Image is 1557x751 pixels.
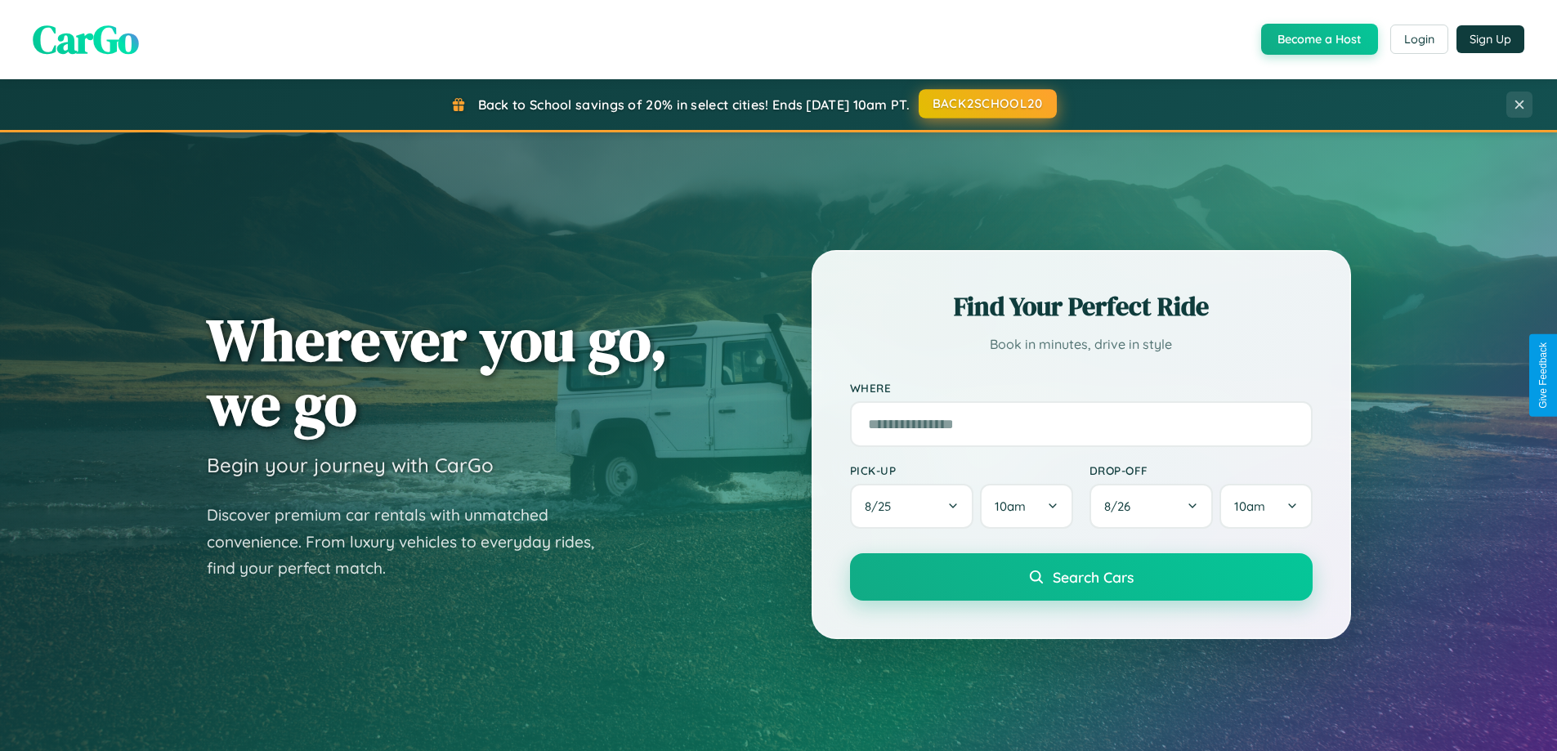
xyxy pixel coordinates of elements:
span: CarGo [33,12,139,66]
label: Pick-up [850,463,1073,477]
label: Drop-off [1089,463,1313,477]
button: 8/26 [1089,484,1214,529]
p: Discover premium car rentals with unmatched convenience. From luxury vehicles to everyday rides, ... [207,502,615,582]
span: Search Cars [1053,568,1134,586]
span: Back to School savings of 20% in select cities! Ends [DATE] 10am PT. [478,96,910,113]
button: Sign Up [1456,25,1524,53]
button: Search Cars [850,553,1313,601]
span: 8 / 25 [865,498,899,514]
button: Login [1390,25,1448,54]
span: 10am [1234,498,1265,514]
h1: Wherever you go, we go [207,307,668,436]
div: Give Feedback [1537,342,1549,409]
button: 10am [1219,484,1312,529]
label: Where [850,381,1313,395]
h3: Begin your journey with CarGo [207,453,494,477]
button: BACK2SCHOOL20 [919,89,1057,118]
span: 10am [995,498,1026,514]
p: Book in minutes, drive in style [850,333,1313,356]
button: Become a Host [1261,24,1378,55]
h2: Find Your Perfect Ride [850,288,1313,324]
button: 8/25 [850,484,974,529]
button: 10am [980,484,1072,529]
span: 8 / 26 [1104,498,1139,514]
